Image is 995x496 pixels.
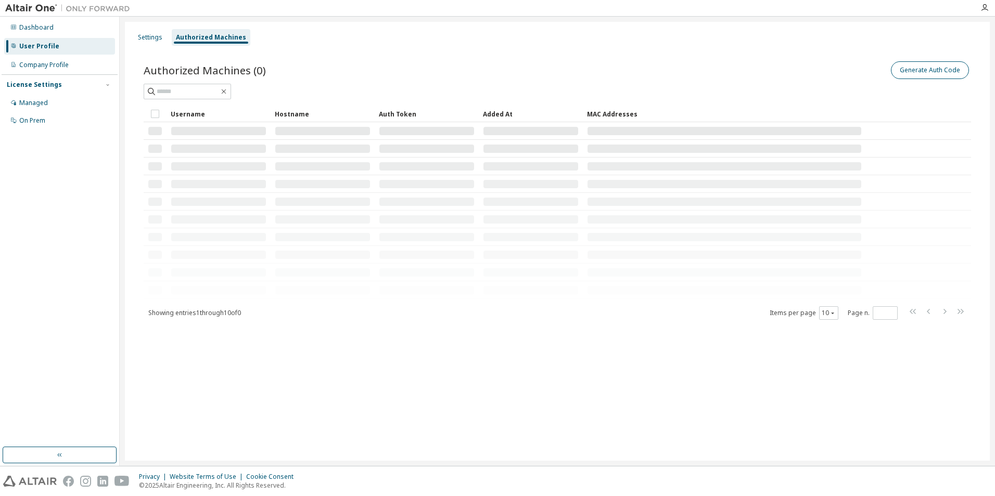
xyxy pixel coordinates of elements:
[19,116,45,125] div: On Prem
[19,61,69,69] div: Company Profile
[5,3,135,14] img: Altair One
[246,473,300,481] div: Cookie Consent
[144,63,266,77] span: Authorized Machines (0)
[19,99,48,107] div: Managed
[63,476,74,487] img: facebook.svg
[379,106,475,122] div: Auth Token
[139,481,300,490] p: © 2025 Altair Engineering, Inc. All Rights Reserved.
[80,476,91,487] img: instagram.svg
[171,106,266,122] div: Username
[848,306,898,320] span: Page n.
[139,473,170,481] div: Privacy
[7,81,62,89] div: License Settings
[3,476,57,487] img: altair_logo.svg
[483,106,579,122] div: Added At
[19,23,54,32] div: Dashboard
[891,61,969,79] button: Generate Auth Code
[97,476,108,487] img: linkedin.svg
[19,42,59,50] div: User Profile
[275,106,371,122] div: Hostname
[770,306,838,320] span: Items per page
[587,106,862,122] div: MAC Addresses
[114,476,130,487] img: youtube.svg
[138,33,162,42] div: Settings
[170,473,246,481] div: Website Terms of Use
[148,308,241,317] span: Showing entries 1 through 10 of 0
[822,309,836,317] button: 10
[176,33,246,42] div: Authorized Machines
